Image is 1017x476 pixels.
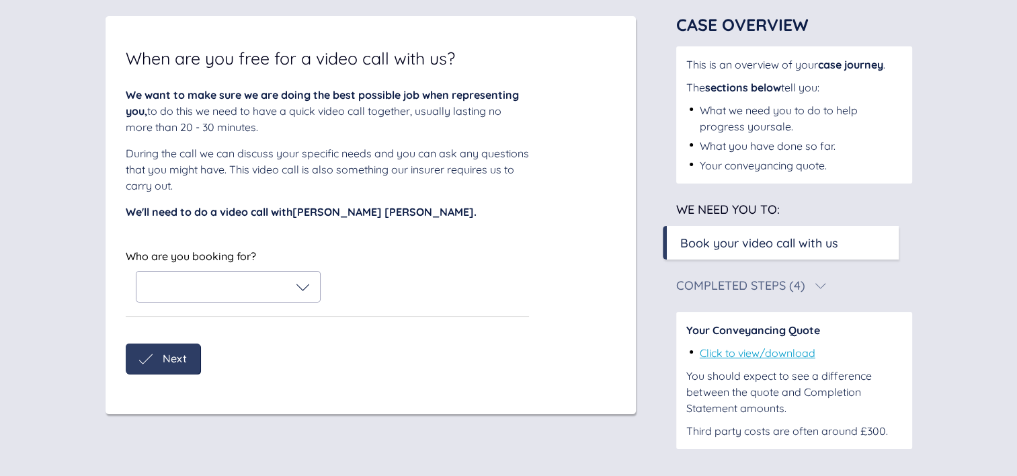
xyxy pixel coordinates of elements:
div: to do this we need to have a quick video call together, usually lasting no more than 20 - 30 minu... [126,87,529,135]
span: Case Overview [676,14,809,35]
div: You should expect to see a difference between the quote and Completion Statement amounts. [686,368,902,416]
div: During the call we can discuss your specific needs and you can ask any questions that you might h... [126,145,529,194]
span: When are you free for a video call with us? [126,50,455,67]
div: What we need you to do to help progress your sale . [700,102,902,134]
span: Your Conveyancing Quote [686,323,820,337]
span: case journey [818,58,883,71]
div: Your conveyancing quote. [700,157,827,173]
div: Third party costs are often around £300. [686,423,902,439]
div: What you have done so far. [700,138,836,154]
span: We'll need to do a video call with [PERSON_NAME] [PERSON_NAME] . [126,205,477,219]
span: Who are you booking for? [126,249,256,263]
span: Next [163,352,187,364]
span: sections below [705,81,781,94]
span: We need you to: [676,202,780,217]
div: The tell you: [686,79,902,95]
a: Click to view/download [700,346,815,360]
div: Book your video call with us [680,234,838,252]
div: This is an overview of your . [686,56,902,73]
div: Completed Steps (4) [676,280,805,292]
span: We want to make sure we are doing the best possible job when representing you, [126,88,519,118]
